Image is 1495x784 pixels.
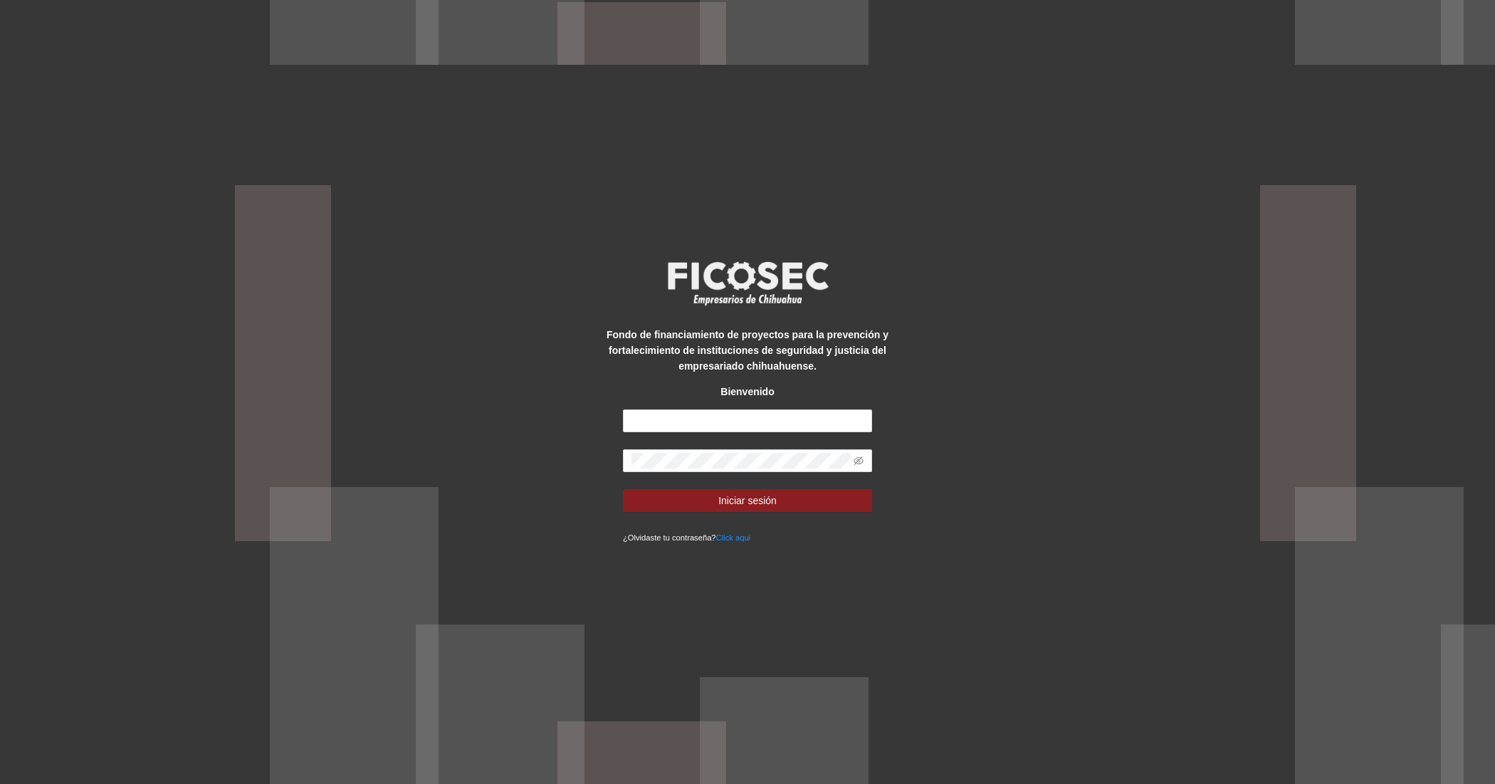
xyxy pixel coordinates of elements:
strong: Fondo de financiamiento de proyectos para la prevención y fortalecimiento de instituciones de seg... [607,329,888,372]
img: logo [659,257,836,310]
button: Iniciar sesión [623,489,872,512]
a: Click aqui [716,533,751,542]
small: ¿Olvidaste tu contraseña? [623,533,750,542]
strong: Bienvenido [720,386,774,397]
span: eye-invisible [854,456,864,466]
span: Iniciar sesión [718,493,777,508]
